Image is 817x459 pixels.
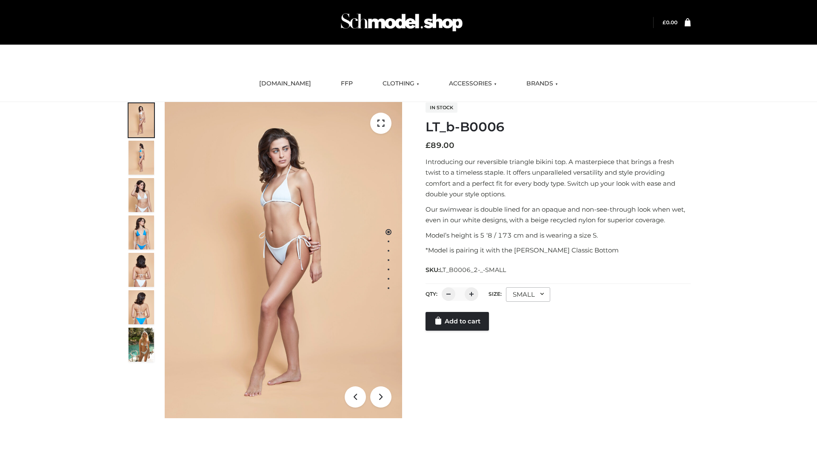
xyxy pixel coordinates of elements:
img: ArielClassicBikiniTop_CloudNine_AzureSky_OW114ECO_1 [165,102,402,418]
a: £0.00 [663,19,677,25]
span: SKU: [426,265,507,275]
a: CLOTHING [376,74,426,93]
a: [DOMAIN_NAME] [253,74,317,93]
p: Model’s height is 5 ‘8 / 173 cm and is wearing a size S. [426,230,691,241]
bdi: 0.00 [663,19,677,25]
a: BRANDS [520,74,564,93]
img: ArielClassicBikiniTop_CloudNine_AzureSky_OW114ECO_7-scaled.jpg [129,253,154,287]
a: Add to cart [426,312,489,331]
span: LT_B0006_2-_-SMALL [440,266,506,274]
img: Arieltop_CloudNine_AzureSky2.jpg [129,328,154,362]
img: ArielClassicBikiniTop_CloudNine_AzureSky_OW114ECO_3-scaled.jpg [129,178,154,212]
a: FFP [334,74,359,93]
div: SMALL [506,287,550,302]
img: ArielClassicBikiniTop_CloudNine_AzureSky_OW114ECO_8-scaled.jpg [129,290,154,324]
p: Our swimwear is double lined for an opaque and non-see-through look when wet, even in our white d... [426,204,691,226]
a: ACCESSORIES [443,74,503,93]
span: In stock [426,102,457,113]
span: £ [663,19,666,25]
img: ArielClassicBikiniTop_CloudNine_AzureSky_OW114ECO_2-scaled.jpg [129,141,154,175]
h1: LT_b-B0006 [426,119,691,135]
img: ArielClassicBikiniTop_CloudNine_AzureSky_OW114ECO_1-scaled.jpg [129,103,154,137]
label: Size: [488,291,502,297]
p: *Model is pairing it with the [PERSON_NAME] Classic Bottom [426,245,691,256]
img: ArielClassicBikiniTop_CloudNine_AzureSky_OW114ECO_4-scaled.jpg [129,215,154,249]
label: QTY: [426,291,437,297]
p: Introducing our reversible triangle bikini top. A masterpiece that brings a fresh twist to a time... [426,156,691,200]
img: Schmodel Admin 964 [338,6,466,39]
span: £ [426,141,431,150]
bdi: 89.00 [426,141,454,150]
